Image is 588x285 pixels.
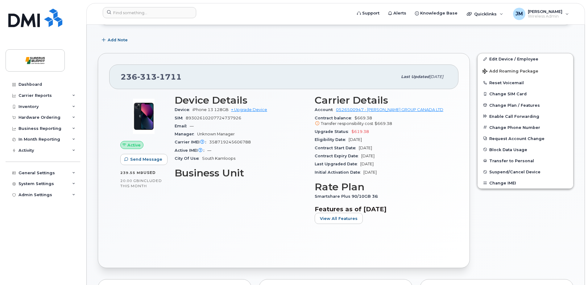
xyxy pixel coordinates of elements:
button: Change Phone Number [478,122,573,133]
span: 239.55 MB [120,171,143,175]
span: — [207,148,211,153]
span: [DATE] [363,170,377,175]
span: Unknown Manager [197,132,235,136]
span: included this month [120,178,162,188]
span: Transfer responsibility cost [321,121,373,126]
img: image20231002-3703462-1ig824h.jpeg [125,98,162,135]
span: [DATE] [349,137,362,142]
h3: Features as of [DATE] [315,205,447,213]
span: $669.38 [375,121,392,126]
span: Send Message [130,156,162,162]
span: Smartshare Plus 90/10GB 36 [315,194,381,199]
span: Last updated [401,74,429,79]
span: 358719245606788 [209,140,251,144]
button: Add Note [98,35,133,46]
span: Wireless Admin [528,14,562,19]
span: [DATE] [429,74,443,79]
a: Edit Device / Employee [478,53,573,64]
span: — [190,124,194,128]
button: Send Message [120,154,168,165]
a: Support [353,7,384,19]
span: Active IMEI [175,148,207,153]
span: [PERSON_NAME] [528,9,562,14]
button: Change SIM Card [478,88,573,99]
button: View All Features [315,213,363,224]
span: South Kamloops [202,156,235,161]
button: Add Roaming Package [478,64,573,77]
button: Request Account Change [478,133,573,144]
span: Contract Expiry Date [315,154,361,158]
span: Account [315,107,336,112]
span: Knowledge Base [420,10,458,16]
div: Jesse Ma [509,8,573,20]
button: Reset Voicemail [478,77,573,88]
button: Enable Call Forwarding [478,111,573,122]
span: [DATE] [359,146,372,150]
span: [DATE] [360,162,374,166]
div: Quicklinks [462,8,507,20]
span: Eligibility Date [315,137,349,142]
h3: Business Unit [175,167,307,179]
span: Initial Activation Date [315,170,363,175]
span: 1711 [157,72,182,81]
span: Contract Start Date [315,146,359,150]
span: JM [516,10,523,18]
span: Quicklinks [474,11,497,16]
span: Enable Call Forwarding [489,114,539,118]
a: Alerts [384,7,411,19]
span: Support [362,10,379,16]
span: iPhone 13 128GB [193,107,229,112]
span: [DATE] [361,154,375,158]
span: used [143,170,156,175]
input: Find something... [103,7,196,18]
span: Add Note [108,37,128,43]
span: 236 [121,72,182,81]
h3: Carrier Details [315,95,447,106]
span: View All Features [320,216,358,221]
span: 313 [137,72,157,81]
span: Suspend/Cancel Device [489,170,540,174]
span: Carrier IMEI [175,140,209,144]
span: Add Roaming Package [482,69,538,75]
h3: Rate Plan [315,181,447,192]
span: Change Plan / Features [489,103,540,107]
button: Change Plan / Features [478,100,573,111]
span: City Of Use [175,156,202,161]
span: Device [175,107,193,112]
h3: Device Details [175,95,307,106]
span: Manager [175,132,197,136]
button: Change IMEI [478,177,573,188]
a: Knowledge Base [411,7,462,19]
span: Upgrade Status [315,129,351,134]
button: Transfer to Personal [478,155,573,166]
span: Email [175,124,190,128]
span: Contract balance [315,116,354,120]
span: $669.38 [315,116,447,127]
span: $619.38 [351,129,369,134]
a: + Upgrade Device [231,107,267,112]
span: Last Upgraded Date [315,162,360,166]
button: Suspend/Cancel Device [478,166,573,177]
span: SIM [175,116,186,120]
button: Block Data Usage [478,144,573,155]
span: Alerts [393,10,406,16]
a: 0526500947 - [PERSON_NAME] GROUP CANADA LTD [336,107,443,112]
span: 89302610207724737926 [186,116,241,120]
span: 20.00 GB [120,179,139,183]
span: Active [127,142,141,148]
